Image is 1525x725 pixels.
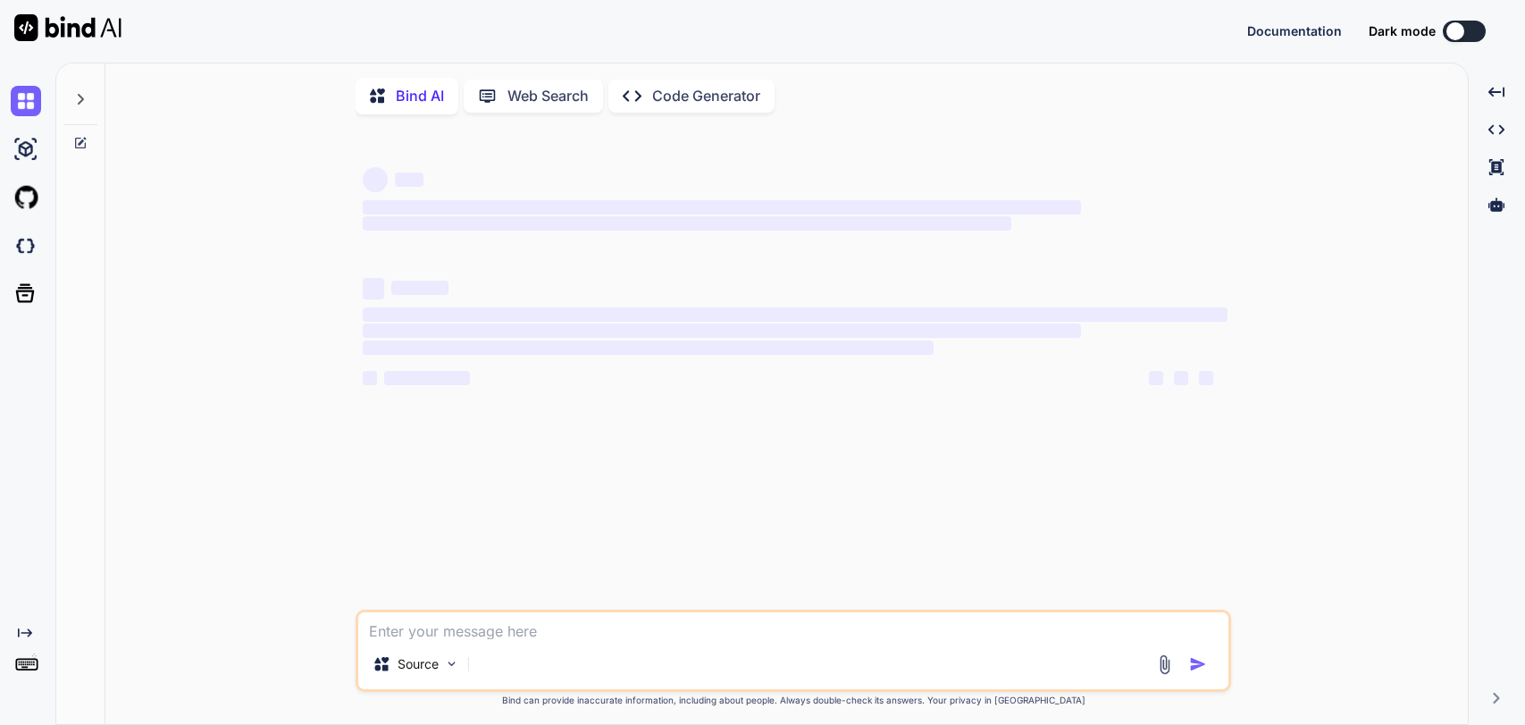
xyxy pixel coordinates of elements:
img: attachment [1154,654,1175,675]
span: ‌ [384,371,470,385]
p: Web Search [507,88,589,104]
span: ‌ [363,371,377,385]
span: ‌ [395,173,423,187]
p: Code Generator [652,88,760,104]
p: Source [398,655,439,673]
p: Bind AI [396,88,444,104]
span: Documentation [1247,23,1342,38]
span: ‌ [363,200,1080,215]
span: ‌ [363,216,1011,231]
button: Documentation [1247,24,1342,38]
span: ‌ [1199,371,1213,385]
img: ai-studio [11,134,41,164]
span: ‌ [1174,371,1188,385]
span: ‌ [391,281,448,295]
span: ‌ [363,278,384,299]
img: icon [1189,655,1207,673]
img: chat [11,86,41,116]
span: Dark mode [1369,22,1436,40]
span: ‌ [1149,371,1163,385]
span: ‌ [363,324,1080,338]
span: ‌ [363,341,934,355]
img: Pick Models [444,656,459,671]
span: ‌ [363,308,1228,322]
img: githubLight [11,182,41,213]
img: Bind AI [14,14,121,41]
span: ‌ [363,167,388,192]
img: darkCloudIdeIcon [11,231,41,261]
p: Bind can provide inaccurate information, including about people. Always double-check its answers.... [356,695,1231,706]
